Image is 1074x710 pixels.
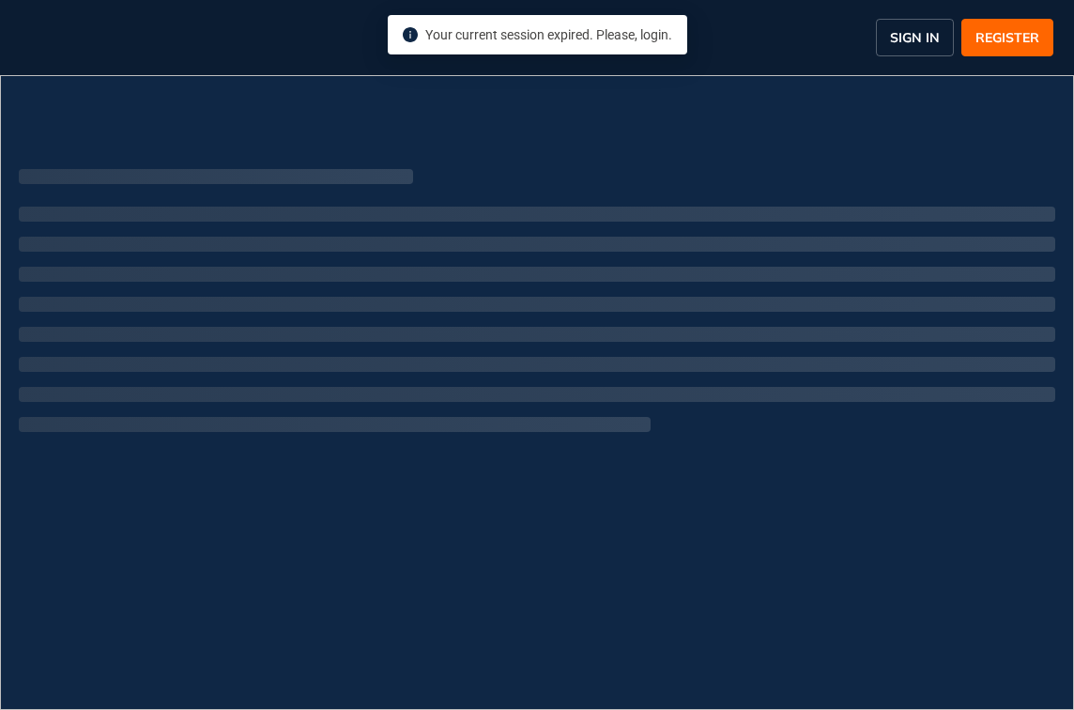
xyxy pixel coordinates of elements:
span: REGISTER [975,28,1039,48]
span: info-circle [403,27,418,42]
span: Your current session expired. Please, login. [425,27,672,42]
button: REGISTER [961,19,1053,56]
span: SIGN IN [890,28,940,48]
button: SIGN IN [876,19,954,56]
